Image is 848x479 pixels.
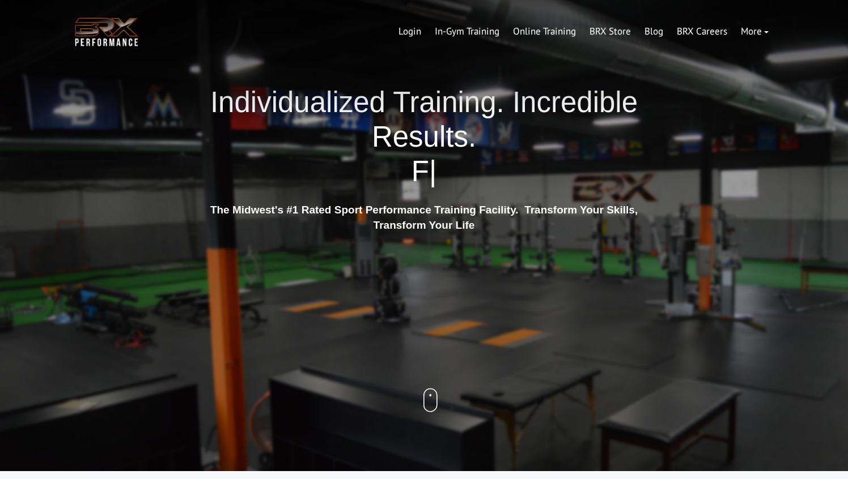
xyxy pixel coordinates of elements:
span: | [429,155,436,187]
a: Online Training [506,18,583,45]
div: Navigation Menu [392,18,775,45]
span: F [412,155,429,187]
a: BRX Store [583,18,638,45]
a: More [734,18,775,45]
a: In-Gym Training [428,18,506,45]
a: BRX Careers [670,18,734,45]
strong: The Midwest's #1 Rated Sport Performance Training Facility. Transform Your Skills, Transform Your... [210,204,638,231]
img: BRX Transparent Logo-2 [73,15,141,49]
a: Login [392,18,428,45]
a: Blog [638,18,670,45]
h1: Individualized Training. Incredible Results. [206,85,642,189]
